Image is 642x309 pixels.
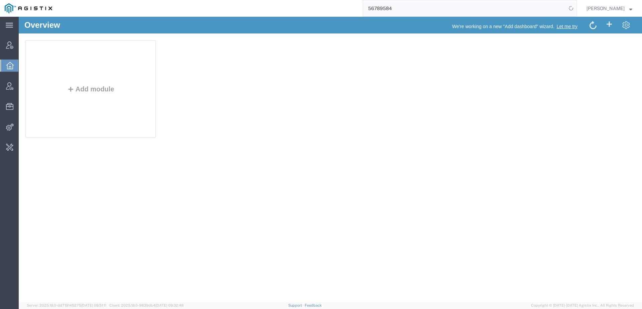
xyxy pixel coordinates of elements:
[305,303,322,307] a: Feedback
[5,3,52,13] img: logo
[586,4,633,12] button: [PERSON_NAME]
[109,303,184,307] span: Client: 2025.18.0-9839db4
[531,303,634,308] span: Copyright © [DATE]-[DATE] Agistix Inc., All Rights Reserved
[586,5,625,12] span: Anton Seredenko
[155,303,184,307] span: [DATE] 09:32:48
[288,303,305,307] a: Support
[46,69,98,76] button: Add module
[363,0,566,16] input: Search for shipment number, reference number
[27,303,106,307] span: Server: 2025.18.0-dd719145275
[19,17,642,302] iframe: FS Legacy Container
[81,303,106,307] span: [DATE] 09:51:11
